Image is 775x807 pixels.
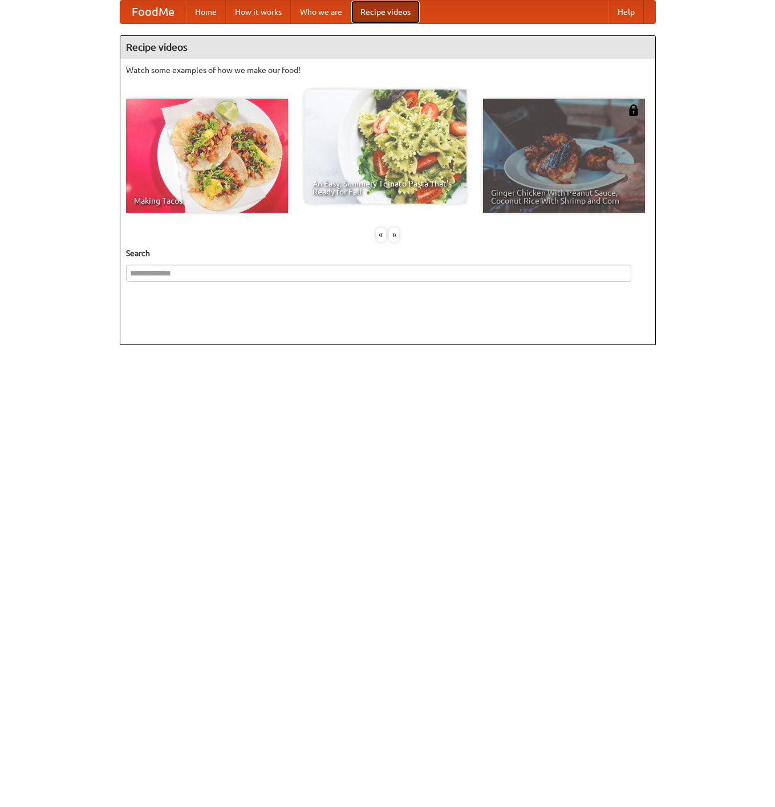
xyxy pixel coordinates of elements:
img: 483408.png [628,104,639,116]
a: How it works [226,1,291,23]
a: Home [186,1,226,23]
a: FoodMe [120,1,186,23]
div: « [376,228,386,242]
a: An Easy, Summery Tomato Pasta That's Ready for Fall [305,90,466,204]
a: Help [608,1,644,23]
a: Recipe videos [351,1,420,23]
h5: Search [126,248,650,259]
h4: Recipe videos [120,36,655,59]
a: Making Tacos [126,99,288,213]
div: » [389,228,399,242]
a: Who we are [291,1,351,23]
span: An Easy, Summery Tomato Pasta That's Ready for Fall [313,180,458,196]
span: Making Tacos [134,197,280,205]
p: Watch some examples of how we make our food! [126,64,650,76]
